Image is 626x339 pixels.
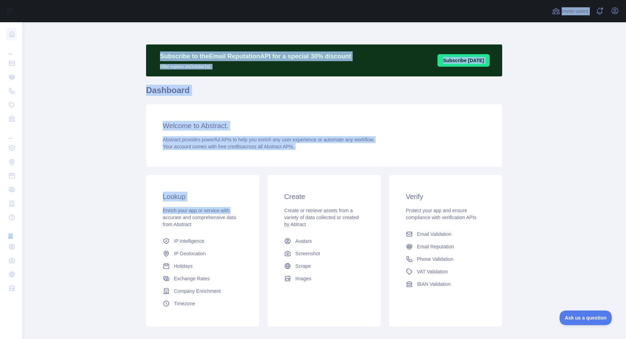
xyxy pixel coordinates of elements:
a: Holidays [160,260,245,272]
span: Your account comes with across all Abstract APIs. [163,144,294,149]
h3: Create [284,192,364,201]
a: VAT Validation [403,265,488,278]
span: Abstract provides powerful APIs to help you enrich any user experience or automate any workflow. [163,137,375,142]
a: Scrape [281,260,367,272]
h1: Dashboard [146,85,502,101]
span: Email Validation [417,231,451,238]
span: Invite users [562,7,588,15]
span: Images [295,275,311,282]
span: Email Reputation [417,243,454,250]
a: Phone Validation [403,253,488,265]
span: Enrich your app or service with accurate and comprehensive data from Abstract [163,208,236,227]
h3: Lookup [163,192,242,201]
span: Protect your app and ensure compliance with verification APIs [406,208,476,220]
span: Avatars [295,238,312,245]
div: ... [6,42,17,56]
span: IBAN Validation [417,281,451,288]
a: Email Reputation [403,240,488,253]
span: free credits [218,144,242,149]
span: Exchange Rates [174,275,210,282]
a: Company Enrichment [160,285,245,297]
a: Exchange Rates [160,272,245,285]
a: Images [281,272,367,285]
a: Email Validation [403,228,488,240]
span: VAT Validation [417,268,448,275]
iframe: Toggle Customer Support [560,311,612,325]
div: ... [6,126,17,140]
span: IP Intelligence [174,238,204,245]
button: Subscribe [DATE] [438,54,490,67]
button: Invite users [551,6,590,17]
span: Create or retrieve assets from a variety of data collected or created by Abtract [284,208,359,227]
h3: Verify [406,192,485,201]
a: Screenshot [281,247,367,260]
span: Holidays [174,263,193,270]
p: Subscribe to the Email Reputation API for a special 30 % discount [160,51,351,61]
span: Screenshot [295,250,320,257]
p: Offer expires on October 1st. [160,61,351,69]
a: Avatars [281,235,367,247]
span: IP Geolocation [174,250,206,257]
h3: Welcome to Abstract. [163,121,485,131]
a: IBAN Validation [403,278,488,290]
span: Company Enrichment [174,288,221,295]
a: IP Intelligence [160,235,245,247]
div: ... [6,225,17,239]
a: Timezone [160,297,245,310]
span: Scrape [295,263,311,270]
span: Phone Validation [417,256,454,263]
span: Timezone [174,300,195,307]
a: IP Geolocation [160,247,245,260]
